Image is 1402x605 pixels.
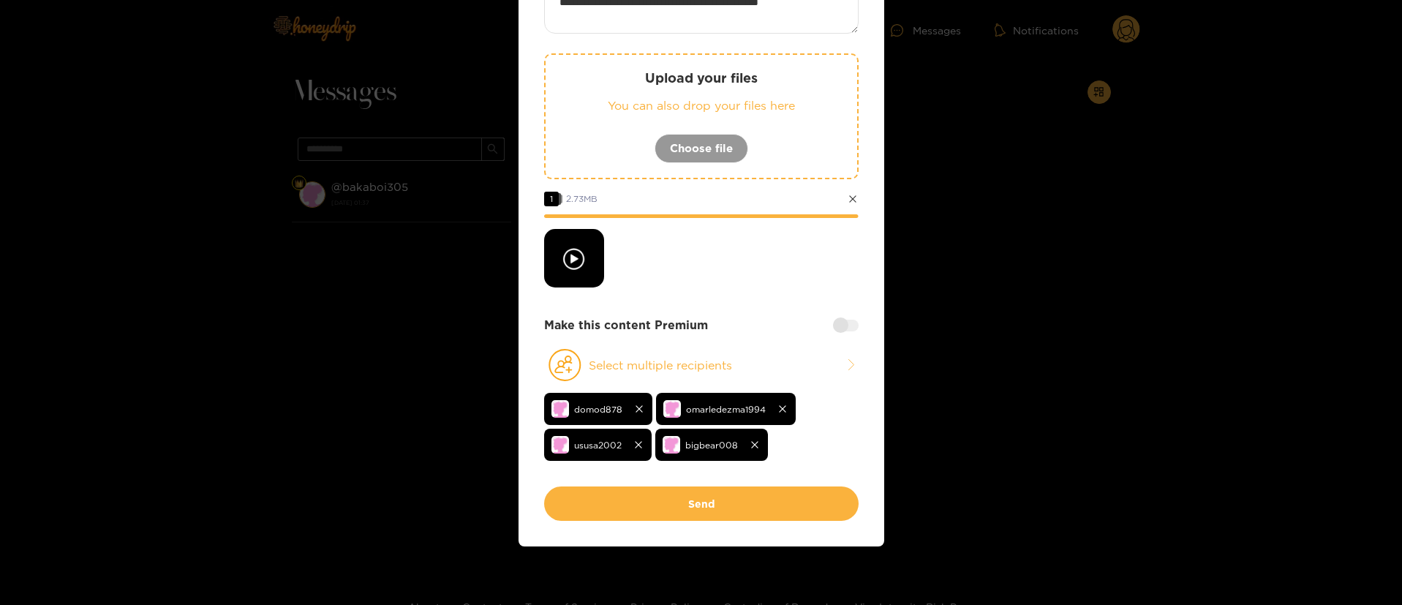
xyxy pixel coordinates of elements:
[566,194,598,203] span: 2.73 MB
[663,436,680,454] img: no-avatar.png
[544,317,708,334] strong: Make this content Premium
[551,436,569,454] img: no-avatar.png
[575,69,828,86] p: Upload your files
[574,401,622,418] span: domod878
[686,401,766,418] span: omarledezma1994
[544,192,559,206] span: 1
[551,400,569,418] img: no-avatar.png
[655,134,748,163] button: Choose file
[663,400,681,418] img: no-avatar.png
[685,437,738,454] span: bigbear008
[544,486,859,521] button: Send
[575,97,828,114] p: You can also drop your files here
[574,437,622,454] span: ususa2002
[544,348,859,382] button: Select multiple recipients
